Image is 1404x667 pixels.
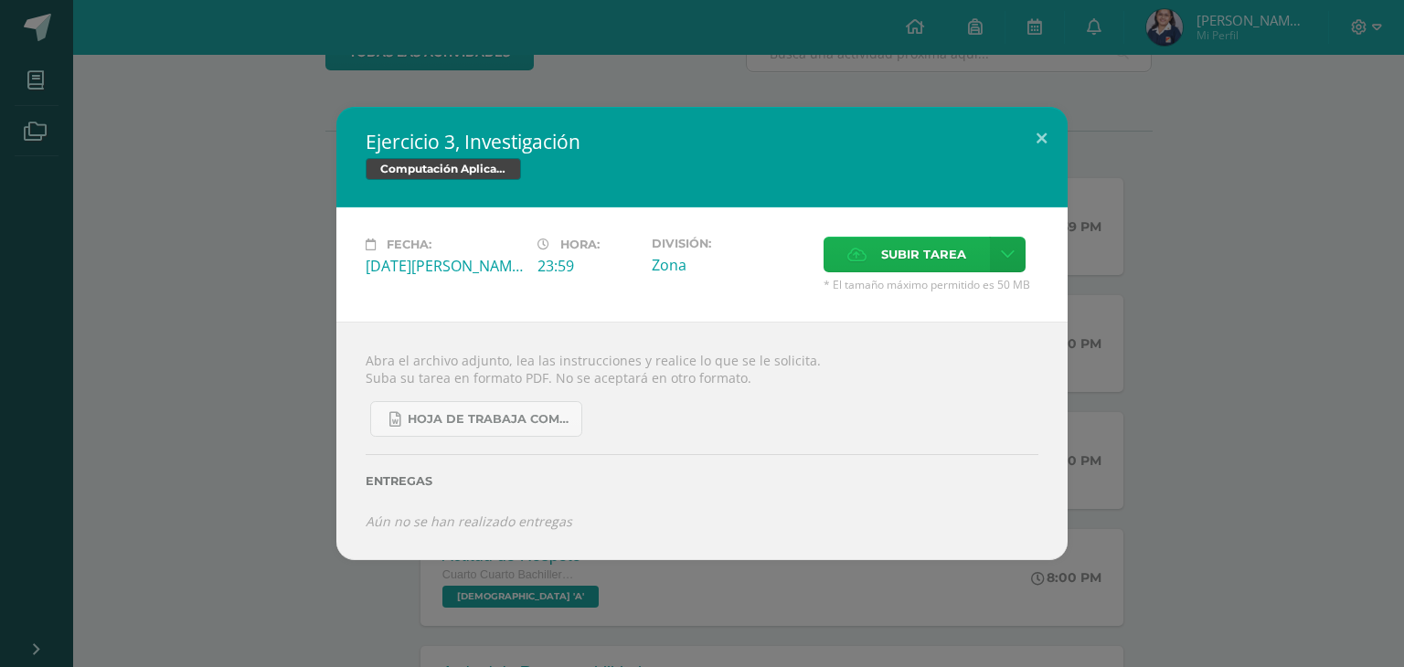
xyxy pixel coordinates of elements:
div: Abra el archivo adjunto, lea las instrucciones y realice lo que se le solicita. Suba su tarea en ... [336,322,1068,559]
h2: Ejercicio 3, Investigación [366,129,1038,154]
i: Aún no se han realizado entregas [366,513,572,530]
span: Hoja de trabaja Compu Aplicada.docx [408,412,572,427]
span: Subir tarea [881,238,966,271]
label: Entregas [366,474,1038,488]
span: Fecha: [387,238,431,251]
div: [DATE][PERSON_NAME] [366,256,523,276]
div: 23:59 [537,256,637,276]
button: Close (Esc) [1016,107,1068,169]
span: Hora: [560,238,600,251]
div: Zona [652,255,809,275]
label: División: [652,237,809,250]
a: Hoja de trabaja Compu Aplicada.docx [370,401,582,437]
span: Computación Aplicada [366,158,521,180]
span: * El tamaño máximo permitido es 50 MB [824,277,1038,292]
